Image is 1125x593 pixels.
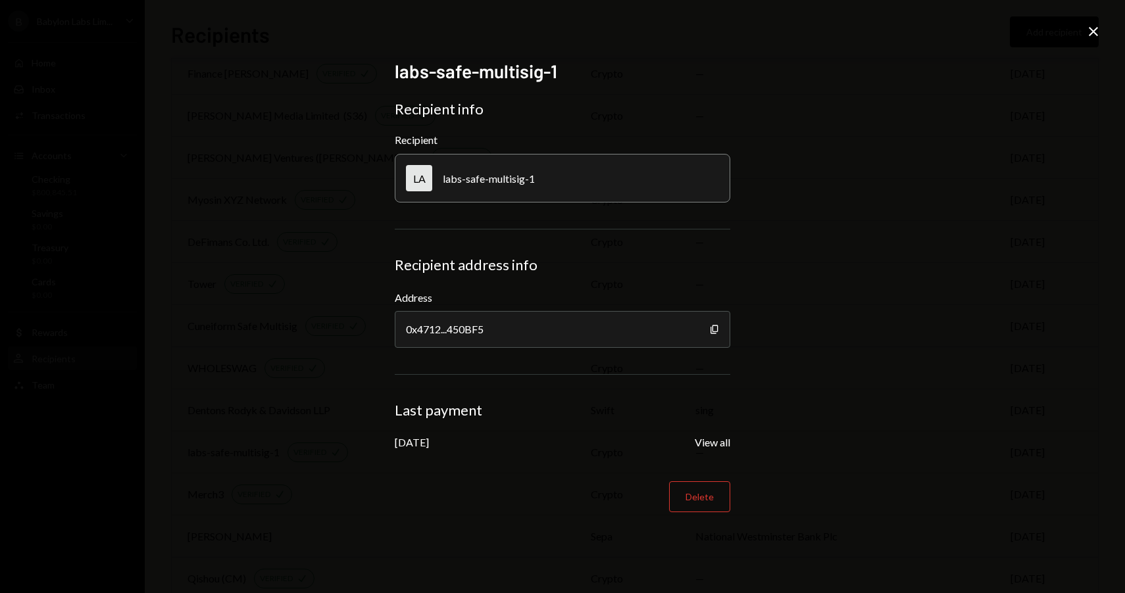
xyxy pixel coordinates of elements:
[395,133,730,146] div: Recipient
[395,401,730,419] div: Last payment
[695,436,730,450] button: View all
[669,481,730,512] button: Delete
[406,165,432,191] div: LA
[443,172,535,185] div: labs-safe-multisig-1
[395,59,730,84] h2: labs-safe-multisig-1
[395,311,730,348] div: 0x4712...450BF5
[395,100,730,118] div: Recipient info
[395,290,730,306] label: Address
[395,436,429,448] div: [DATE]
[395,256,730,274] div: Recipient address info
